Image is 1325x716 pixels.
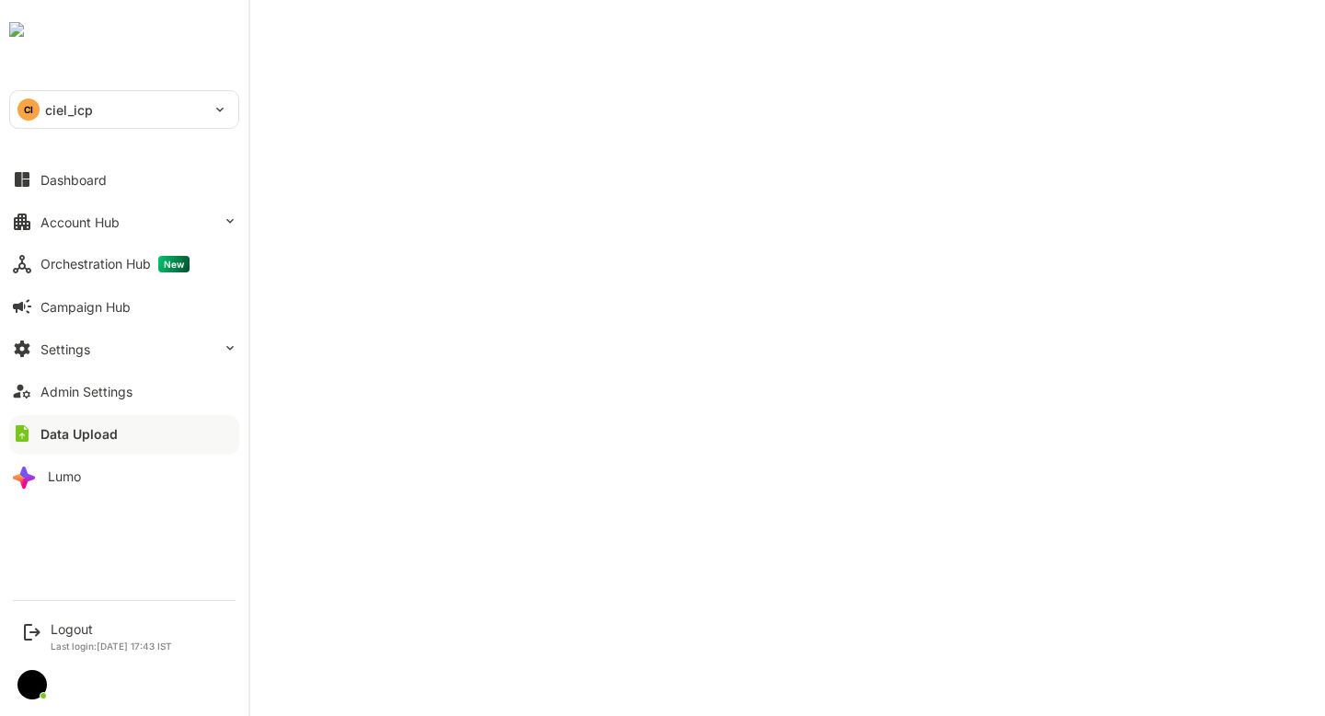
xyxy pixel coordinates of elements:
[40,214,120,230] div: Account Hub
[40,299,131,315] div: Campaign Hub
[9,288,239,325] button: Campaign Hub
[9,161,239,198] button: Dashboard
[158,256,190,272] span: New
[9,415,239,452] button: Data Upload
[9,373,239,410] button: Admin Settings
[40,384,132,399] div: Admin Settings
[51,641,172,652] p: Last login: [DATE] 17:43 IST
[9,22,24,37] img: undefinedjpg
[48,468,81,484] div: Lumo
[9,246,239,283] button: Orchestration HubNew
[9,457,239,494] button: Lumo
[9,203,239,240] button: Account Hub
[9,330,239,367] button: Settings
[45,100,93,120] p: ciel_icp
[40,172,107,188] div: Dashboard
[51,621,172,637] div: Logout
[17,98,40,121] div: CI
[40,426,118,442] div: Data Upload
[40,341,90,357] div: Settings
[40,256,190,272] div: Orchestration Hub
[10,91,238,128] div: CIciel_icp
